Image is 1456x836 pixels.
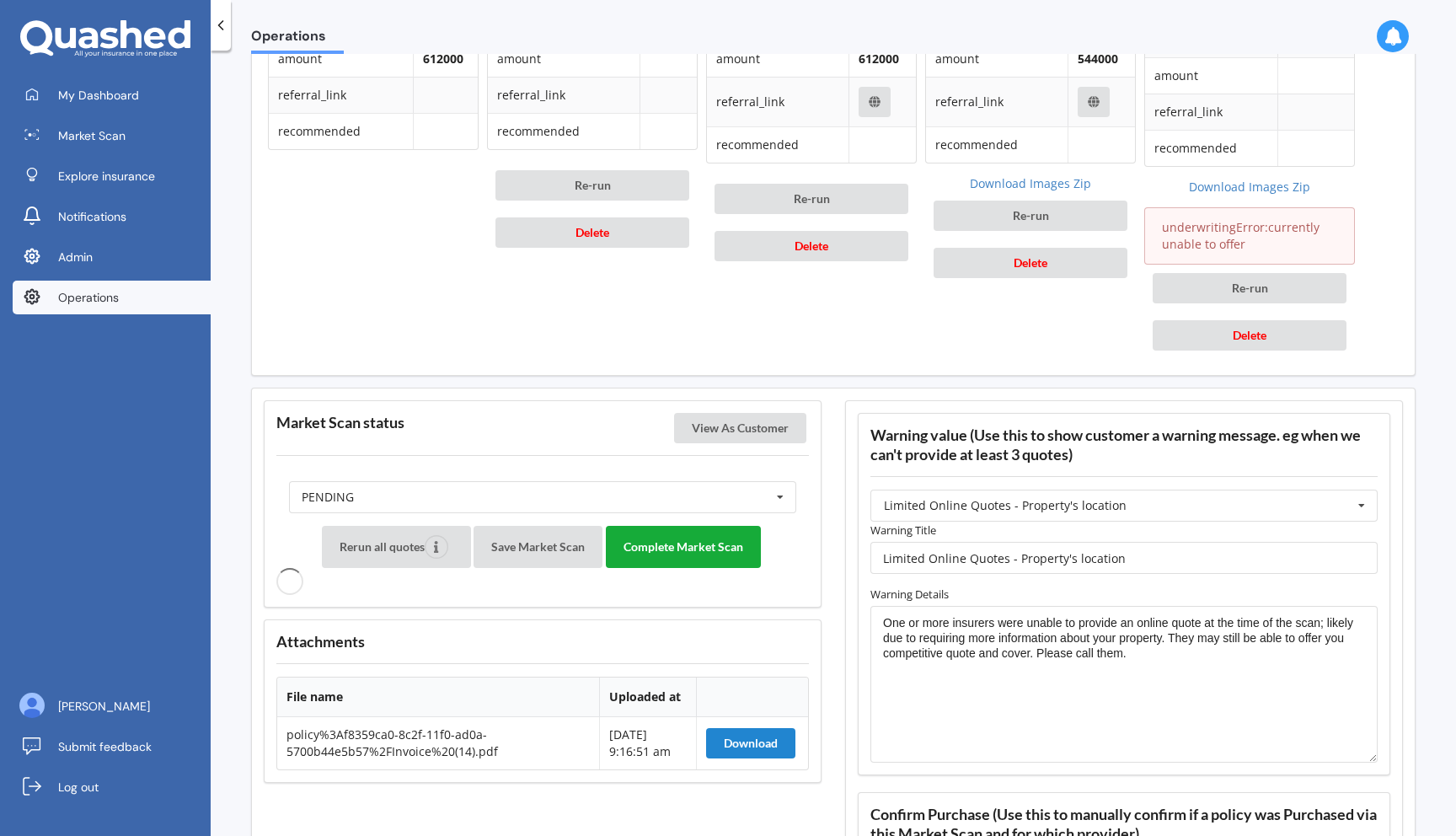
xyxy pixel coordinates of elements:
span: Log out [58,779,99,796]
a: Submit feedback [13,730,211,764]
h3: Warning value (Use this to show customer a warning message. eg when we can't provide at least 3 q... [870,426,1378,464]
td: recommended [488,113,640,149]
a: Admin [13,240,211,274]
td: recommended [269,113,413,149]
b: 612000 [859,51,899,67]
span: Operations [58,289,119,306]
td: [DATE] 9:16:51 am [599,717,696,769]
td: amount [269,40,413,77]
td: referral_link [488,77,640,113]
a: Market Scan [13,119,211,153]
button: View As Customer [674,413,806,443]
td: amount [488,40,640,77]
td: referral_link [1145,94,1277,130]
td: recommended [1145,130,1277,166]
label: Warning Title [870,522,1378,539]
a: My Dashboard [13,78,211,112]
a: Download Images Zip [1144,179,1355,196]
th: File name [277,678,599,717]
div: Limited Online Quotes - Property's location [884,500,1127,512]
div: PENDING [302,491,354,503]
td: referral_link [269,77,413,113]
button: Re-run [715,184,908,214]
h3: Market Scan status [276,413,404,432]
a: Explore insurance [13,159,211,193]
td: recommended [926,126,1068,163]
button: Delete [495,217,689,248]
h3: Attachments [276,632,809,651]
span: [PERSON_NAME] [58,698,150,715]
span: Explore insurance [58,168,155,185]
img: ALV-UjU6YHOUIM1AGx_4vxbOkaOq-1eqc8a3URkVIJkc_iWYmQ98kTe7fc9QMVOBV43MoXmOPfWPN7JjnmUwLuIGKVePaQgPQ... [19,693,45,718]
p: underwritingError:currently unable to offer [1162,219,1337,253]
b: 544000 [1078,51,1118,67]
td: amount [926,40,1068,77]
a: Notifications [13,200,211,233]
span: My Dashboard [58,87,139,104]
span: Delete [795,238,828,253]
td: amount [707,40,848,77]
a: Operations [13,281,211,314]
span: Notifications [58,208,126,225]
span: Delete [1014,255,1047,270]
button: Complete Market Scan [606,526,761,568]
button: Delete [1153,320,1346,351]
span: Admin [58,249,93,265]
button: Download [706,728,795,758]
td: referral_link [926,77,1068,126]
a: View As Customer [674,420,810,436]
td: referral_link [707,77,848,126]
textarea: One or more insurers were unable to provide an online quote at the time of the scan; likely due t... [870,606,1378,763]
td: amount [1145,57,1277,94]
label: Warning Details [870,586,1378,603]
span: Operations [251,28,344,51]
button: Save Market Scan [474,526,602,568]
button: Rerun all quotes [322,526,471,568]
span: Market Scan [58,127,126,144]
a: Log out [13,770,211,804]
button: Delete [715,231,908,261]
button: Re-run [495,170,689,201]
a: Download Images Zip [925,175,1136,192]
b: 612000 [423,51,463,67]
button: Re-run [934,201,1127,231]
button: Re-run [1153,273,1346,303]
span: Delete [1233,328,1266,342]
span: Submit feedback [58,738,152,755]
button: Delete [934,248,1127,278]
td: recommended [707,126,848,163]
input: Warning title... [870,542,1378,574]
span: Delete [575,225,609,239]
td: policy%3Af8359ca0-8c2f-11f0-ad0a-5700b44e5b57%2FInvoice%20(14).pdf [277,717,599,769]
a: [PERSON_NAME] [13,689,211,723]
th: Uploaded at [599,678,696,717]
